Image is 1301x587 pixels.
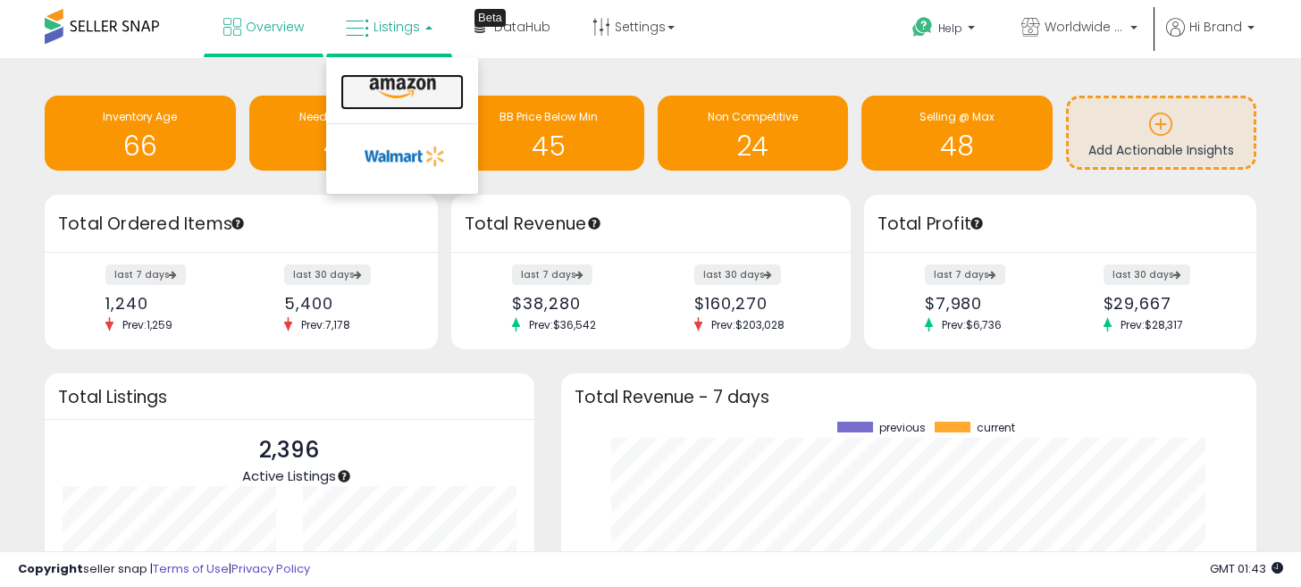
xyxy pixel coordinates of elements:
[708,109,798,124] span: Non Competitive
[977,422,1015,434] span: current
[231,560,310,577] a: Privacy Policy
[284,294,406,313] div: 5,400
[465,212,837,237] h3: Total Revenue
[299,109,390,124] span: Needs to Reprice
[861,96,1053,171] a: Selling @ Max 48
[925,264,1005,285] label: last 7 days
[1210,560,1283,577] span: 2025-10-9 01:43 GMT
[879,422,926,434] span: previous
[1166,18,1255,58] a: Hi Brand
[1104,294,1225,313] div: $29,667
[1069,98,1255,167] a: Add Actionable Insights
[284,264,371,285] label: last 30 days
[938,21,962,36] span: Help
[898,3,993,58] a: Help
[453,96,644,171] a: BB Price Below Min 45
[702,317,793,332] span: Prev: $203,028
[58,212,424,237] h3: Total Ordered Items
[249,96,441,171] a: Needs to Reprice 418
[911,16,934,38] i: Get Help
[586,215,602,231] div: Tooltip anchor
[658,96,849,171] a: Non Competitive 24
[474,9,506,27] div: Tooltip anchor
[246,18,304,36] span: Overview
[667,131,840,161] h1: 24
[54,131,227,161] h1: 66
[1045,18,1125,36] span: Worldwide Nutrition
[694,264,781,285] label: last 30 days
[58,390,521,404] h3: Total Listings
[18,561,310,578] div: seller snap | |
[462,131,635,161] h1: 45
[933,317,1011,332] span: Prev: $6,736
[45,96,236,171] a: Inventory Age 66
[494,18,550,36] span: DataHub
[512,264,592,285] label: last 7 days
[1088,141,1234,159] span: Add Actionable Insights
[512,294,637,313] div: $38,280
[18,560,83,577] strong: Copyright
[575,390,1244,404] h3: Total Revenue - 7 days
[520,317,605,332] span: Prev: $36,542
[105,264,186,285] label: last 7 days
[103,109,177,124] span: Inventory Age
[1112,317,1192,332] span: Prev: $28,317
[258,131,432,161] h1: 418
[374,18,420,36] span: Listings
[1104,264,1190,285] label: last 30 days
[113,317,181,332] span: Prev: 1,259
[499,109,598,124] span: BB Price Below Min
[870,131,1044,161] h1: 48
[242,466,336,485] span: Active Listings
[919,109,995,124] span: Selling @ Max
[105,294,227,313] div: 1,240
[969,215,985,231] div: Tooltip anchor
[230,215,246,231] div: Tooltip anchor
[925,294,1046,313] div: $7,980
[336,468,352,484] div: Tooltip anchor
[877,212,1244,237] h3: Total Profit
[242,433,336,467] p: 2,396
[1189,18,1242,36] span: Hi Brand
[694,294,819,313] div: $160,270
[153,560,229,577] a: Terms of Use
[292,317,359,332] span: Prev: 7,178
